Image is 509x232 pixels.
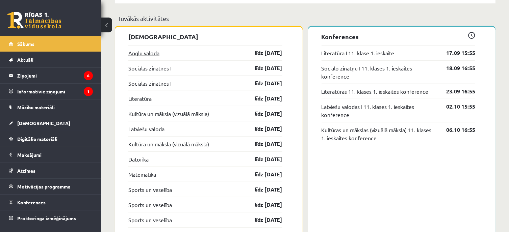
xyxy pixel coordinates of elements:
span: Mācību materiāli [17,104,55,110]
a: Proktoringa izmēģinājums [9,210,93,226]
span: Proktoringa izmēģinājums [17,215,76,221]
a: Latviešu valodas I 11. klases 1. ieskaites konference [322,103,436,119]
a: Informatīvie ziņojumi1 [9,84,93,99]
p: Tuvākās aktivitātes [118,14,493,23]
a: Digitālie materiāli [9,131,93,147]
legend: Ziņojumi [17,68,93,83]
a: līdz [DATE] [243,185,282,194]
a: Maksājumi [9,147,93,163]
span: Motivācijas programma [17,183,71,190]
a: 18.09 16:55 [436,64,475,72]
a: Matemātika [128,170,156,178]
i: 1 [84,87,93,96]
a: 02.10 15:55 [436,103,475,111]
legend: Maksājumi [17,147,93,163]
a: Literatūra [128,94,152,103]
legend: Informatīvie ziņojumi [17,84,93,99]
span: Sākums [17,41,34,47]
a: Latviešu valoda [128,125,164,133]
a: Konferences [9,195,93,210]
a: [DEMOGRAPHIC_DATA] [9,115,93,131]
a: līdz [DATE] [243,140,282,148]
a: Sociālo zinātņu I 11. klases 1. ieskaites konference [322,64,436,80]
a: Literatūras 11. klases 1. ieskaites konference [322,87,429,95]
a: līdz [DATE] [243,64,282,72]
a: Mācību materiāli [9,99,93,115]
p: [DEMOGRAPHIC_DATA] [128,32,282,41]
i: 6 [84,71,93,80]
a: līdz [DATE] [243,110,282,118]
span: Aktuāli [17,57,33,63]
a: Rīgas 1. Tālmācības vidusskola [7,12,61,29]
a: Sākums [9,36,93,52]
a: līdz [DATE] [243,79,282,87]
a: Literatūra I 11. klase 1. ieskaite [322,49,395,57]
a: līdz [DATE] [243,49,282,57]
a: Sports un veselība [128,216,172,224]
a: Atzīmes [9,163,93,178]
a: 17.09 15:55 [436,49,475,57]
a: Sociālās zinātnes I [128,79,171,87]
span: Konferences [17,199,46,205]
a: Kultūra un māksla (vizuālā māksla) [128,140,209,148]
a: Angļu valoda [128,49,159,57]
span: Digitālie materiāli [17,136,57,142]
a: līdz [DATE] [243,94,282,103]
a: Kultūra un māksla (vizuālā māksla) [128,110,209,118]
p: Konferences [322,32,476,41]
a: Sports un veselība [128,185,172,194]
a: līdz [DATE] [243,216,282,224]
a: Ziņojumi6 [9,68,93,83]
span: [DEMOGRAPHIC_DATA] [17,120,70,126]
a: 23.09 16:55 [436,87,475,95]
a: Sports un veselība [128,201,172,209]
a: līdz [DATE] [243,125,282,133]
a: līdz [DATE] [243,155,282,163]
a: līdz [DATE] [243,201,282,209]
a: 06.10 16:55 [436,126,475,134]
a: Sociālās zinātnes I [128,64,171,72]
a: līdz [DATE] [243,170,282,178]
a: Kultūras un mākslas (vizuālā māksla) 11. klases 1. ieskaites konference [322,126,436,142]
span: Atzīmes [17,168,35,174]
a: Motivācijas programma [9,179,93,194]
a: Aktuāli [9,52,93,67]
a: Datorika [128,155,149,163]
